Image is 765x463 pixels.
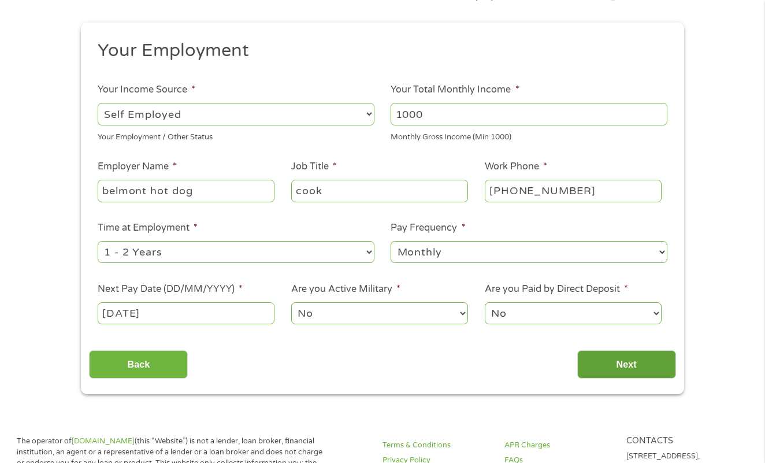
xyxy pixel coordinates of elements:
[98,84,195,96] label: Your Income Source
[98,222,198,234] label: Time at Employment
[98,161,177,173] label: Employer Name
[485,161,547,173] label: Work Phone
[98,283,243,295] label: Next Pay Date (DD/MM/YYYY)
[291,180,468,202] input: Cashier
[391,127,667,143] div: Monthly Gross Income (Min 1000)
[391,222,465,234] label: Pay Frequency
[504,440,626,451] a: APR Charges
[391,84,519,96] label: Your Total Monthly Income
[485,283,628,295] label: Are you Paid by Direct Deposit
[72,436,135,446] a: [DOMAIN_NAME]
[98,180,274,202] input: Walmart
[89,350,188,379] input: Back
[382,440,504,451] a: Terms & Conditions
[485,180,662,202] input: (231) 754-4010
[291,283,400,295] label: Are you Active Military
[626,436,748,447] h4: Contacts
[98,39,659,62] h2: Your Employment
[98,302,274,324] input: Use the arrow keys to pick a date
[291,161,337,173] label: Job Title
[391,103,667,125] input: 1800
[577,350,676,379] input: Next
[98,127,374,143] div: Your Employment / Other Status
